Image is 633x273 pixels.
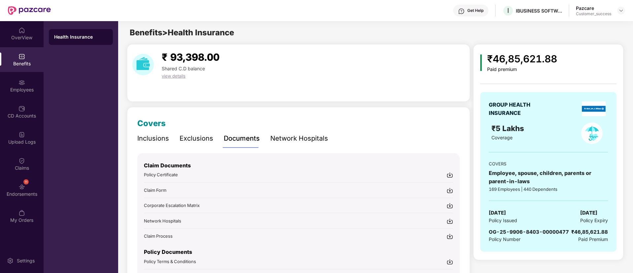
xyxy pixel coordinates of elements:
[618,8,624,13] img: svg+xml;base64,PHN2ZyBpZD0iRHJvcGRvd24tMzJ4MzIiIHhtbG5zPSJodHRwOi8vd3d3LnczLm9yZy8yMDAwL3N2ZyIgd2...
[7,257,14,264] img: svg+xml;base64,PHN2ZyBpZD0iU2V0dGluZy0yMHgyMCIgeG1sbnM9Imh0dHA6Ly93d3cudzMub3JnLzIwMDAvc3ZnIiB3aW...
[18,79,25,86] img: svg+xml;base64,PHN2ZyBpZD0iRW1wbG95ZWVzIiB4bWxucz0iaHR0cDovL3d3dy53My5vcmcvMjAwMC9zdmciIHdpZHRoPS...
[580,209,597,217] span: [DATE]
[447,258,453,265] img: svg+xml;base64,PHN2ZyBpZD0iRG93bmxvYWQtMjR4MjQiIHhtbG5zPSJodHRwOi8vd3d3LnczLm9yZy8yMDAwL3N2ZyIgd2...
[162,73,185,79] span: view details
[130,28,234,37] span: Benefits > Health Insurance
[447,172,453,178] img: svg+xml;base64,PHN2ZyBpZD0iRG93bmxvYWQtMjR4MjQiIHhtbG5zPSJodHRwOi8vd3d3LnczLm9yZy8yMDAwL3N2ZyIgd2...
[487,51,557,67] div: ₹46,85,621.88
[571,228,608,236] div: ₹46,85,621.88
[491,135,513,140] span: Coverage
[144,218,181,223] span: Network Hospitals
[489,236,520,242] span: Policy Number
[480,54,482,71] img: icon
[581,122,603,144] img: policyIcon
[132,54,154,75] img: download
[580,217,608,224] span: Policy Expiry
[489,209,506,217] span: [DATE]
[491,124,526,133] span: ₹5 Lakhs
[18,27,25,34] img: svg+xml;base64,PHN2ZyBpZD0iSG9tZSIgeG1sbnM9Imh0dHA6Ly93d3cudzMub3JnLzIwMDAvc3ZnIiB3aWR0aD0iMjAiIG...
[18,210,25,216] img: svg+xml;base64,PHN2ZyBpZD0iTXlfT3JkZXJzIiBkYXRhLW5hbWU9Ik15IE9yZGVycyIgeG1sbnM9Imh0dHA6Ly93d3cudz...
[144,188,166,193] span: Claim Form
[137,133,169,144] div: Inclusions
[18,184,25,190] img: svg+xml;base64,PHN2ZyBpZD0iRW5kb3JzZW1lbnRzIiB4bWxucz0iaHR0cDovL3d3dy53My5vcmcvMjAwMC9zdmciIHdpZH...
[447,187,453,194] img: svg+xml;base64,PHN2ZyBpZD0iRG93bmxvYWQtMjR4MjQiIHhtbG5zPSJodHRwOi8vd3d3LnczLm9yZy8yMDAwL3N2ZyIgd2...
[489,229,569,235] span: OG-25-9906-8403-00000477
[18,105,25,112] img: svg+xml;base64,PHN2ZyBpZD0iQ0RfQWNjb3VudHMiIGRhdGEtbmFtZT0iQ0QgQWNjb3VudHMiIHhtbG5zPSJodHRwOi8vd3...
[18,131,25,138] img: svg+xml;base64,PHN2ZyBpZD0iVXBsb2FkX0xvZ3MiIGRhdGEtbmFtZT0iVXBsb2FkIExvZ3MiIHhtbG5zPSJodHRwOi8vd3...
[54,34,108,40] div: Health Insurance
[467,8,483,13] div: Get Help
[576,11,611,17] div: Customer_success
[162,51,219,63] span: ₹ 93,398.00
[516,8,562,14] div: IBUSINESS SOFTWARE PRIVATE LIMITED
[224,133,260,144] div: Documents
[487,67,557,72] div: Paid premium
[18,157,25,164] img: svg+xml;base64,PHN2ZyBpZD0iQ2xhaW0iIHhtbG5zPSJodHRwOi8vd3d3LnczLm9yZy8yMDAwL3N2ZyIgd2lkdGg9IjIwIi...
[447,202,453,209] img: svg+xml;base64,PHN2ZyBpZD0iRG93bmxvYWQtMjR4MjQiIHhtbG5zPSJodHRwOi8vd3d3LnczLm9yZy8yMDAwL3N2ZyIgd2...
[162,66,205,71] span: Shared C.D balance
[144,233,173,239] span: Claim Process
[144,161,453,170] p: Claim Documents
[15,257,37,264] div: Settings
[489,101,547,117] div: GROUP HEALTH INSURANCE
[576,5,611,11] div: Pazcare
[489,160,608,167] div: COVERS
[447,233,453,240] img: svg+xml;base64,PHN2ZyBpZD0iRG93bmxvYWQtMjR4MjQiIHhtbG5zPSJodHRwOi8vd3d3LnczLm9yZy8yMDAwL3N2ZyIgd2...
[144,248,453,256] p: Policy Documents
[270,133,328,144] div: Network Hospitals
[137,119,166,128] span: Covers
[578,236,608,243] span: Paid Premium
[489,186,608,192] div: 169 Employees | 440 Dependents
[144,203,200,208] span: Corporate Escalation Matrix
[507,7,509,15] span: I
[23,179,29,185] div: 11
[489,217,517,224] span: Policy Issued
[180,133,213,144] div: Exclusions
[8,6,51,15] img: New Pazcare Logo
[447,218,453,224] img: svg+xml;base64,PHN2ZyBpZD0iRG93bmxvYWQtMjR4MjQiIHhtbG5zPSJodHRwOi8vd3d3LnczLm9yZy8yMDAwL3N2ZyIgd2...
[489,169,608,186] div: Employee, spouse, children, parents or parent-in-laws
[458,8,465,15] img: svg+xml;base64,PHN2ZyBpZD0iSGVscC0zMngzMiIgeG1sbnM9Imh0dHA6Ly93d3cudzMub3JnLzIwMDAvc3ZnIiB3aWR0aD...
[144,259,196,264] span: Policy Terms & Conditions
[582,101,605,116] img: insurerLogo
[144,172,178,177] span: Policy Certificate
[18,53,25,60] img: svg+xml;base64,PHN2ZyBpZD0iQmVuZWZpdHMiIHhtbG5zPSJodHRwOi8vd3d3LnczLm9yZy8yMDAwL3N2ZyIgd2lkdGg9Ij...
